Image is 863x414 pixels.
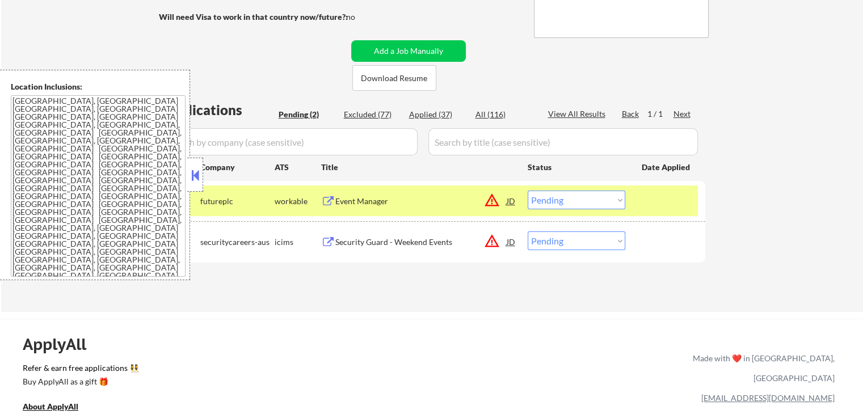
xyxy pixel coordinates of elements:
div: 1 / 1 [647,108,673,120]
input: Search by company (case sensitive) [162,128,418,155]
button: warning_amber [484,192,500,208]
div: JD [506,191,517,211]
div: Event Manager [335,196,507,207]
button: warning_amber [484,233,500,249]
button: Download Resume [352,65,436,91]
div: Location Inclusions: [11,81,186,92]
div: ApplyAll [23,335,99,354]
div: Date Applied [642,162,692,173]
div: ATS [275,162,321,173]
div: icims [275,236,321,248]
div: Applications [162,103,275,117]
input: Search by title (case sensitive) [428,128,698,155]
div: Company [200,162,275,173]
div: workable [275,196,321,207]
div: Pending (2) [279,109,335,120]
div: no [346,11,378,23]
div: futureplc [200,196,275,207]
button: Add a Job Manually [351,40,466,62]
a: Buy ApplyAll as a gift 🎁 [23,376,136,390]
div: securitycareers-aus [200,236,275,248]
div: All (116) [475,109,532,120]
strong: Will need Visa to work in that country now/future?: [159,12,348,22]
div: Buy ApplyAll as a gift 🎁 [23,378,136,386]
div: Applied (37) [409,109,466,120]
a: [EMAIL_ADDRESS][DOMAIN_NAME] [701,393,835,403]
div: Made with ❤️ in [GEOGRAPHIC_DATA], [GEOGRAPHIC_DATA] [688,348,835,388]
div: Security Guard - Weekend Events [335,236,507,248]
a: Refer & earn free applications 👯‍♀️ [23,364,456,376]
div: Next [673,108,692,120]
div: Back [622,108,640,120]
div: Title [321,162,517,173]
div: Excluded (77) [344,109,401,120]
div: JD [506,231,517,252]
u: About ApplyAll [23,402,78,411]
div: View All Results [548,108,609,120]
div: Status [528,157,625,177]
